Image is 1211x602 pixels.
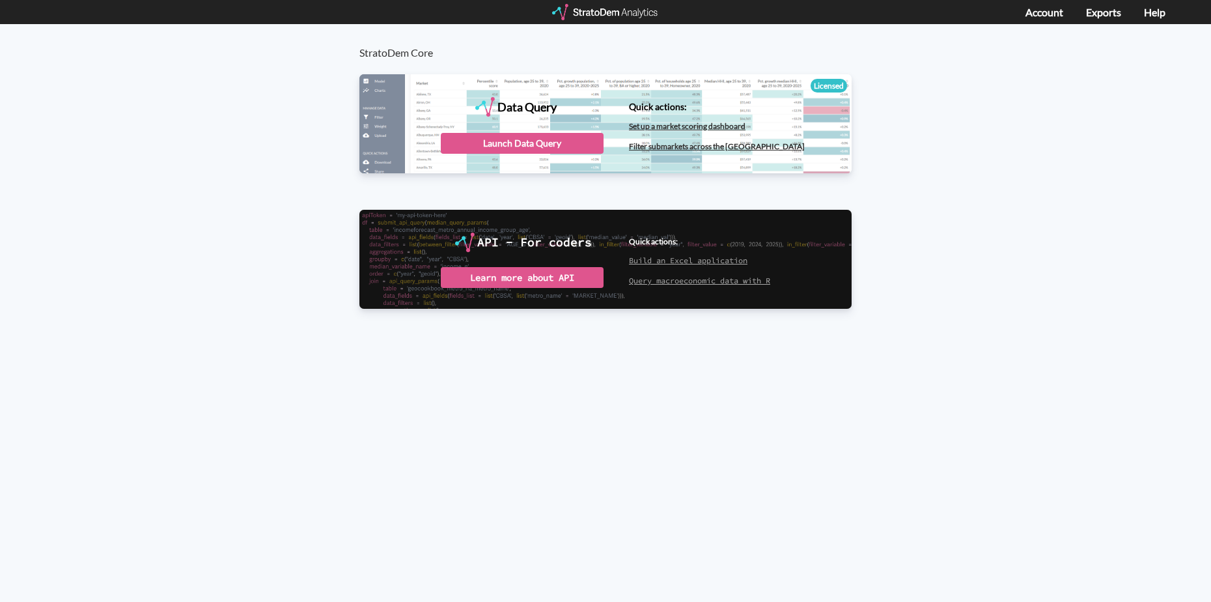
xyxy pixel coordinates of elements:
a: Help [1144,6,1165,18]
a: Exports [1086,6,1121,18]
h4: Quick actions: [629,102,805,111]
a: Query macroeconomic data with R [629,276,770,285]
a: Build an Excel application [629,255,747,265]
a: Filter submarkets across the [GEOGRAPHIC_DATA] [629,141,805,151]
div: API - For coders [477,233,592,252]
div: Data Query [497,97,557,117]
a: Account [1025,6,1063,18]
div: Launch Data Query [441,133,604,154]
div: Licensed [811,79,847,93]
h3: StratoDem Core [359,24,865,59]
a: Set up a market scoring dashboard [629,121,745,131]
div: Learn more about API [441,267,604,288]
h4: Quick actions: [629,237,770,246]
